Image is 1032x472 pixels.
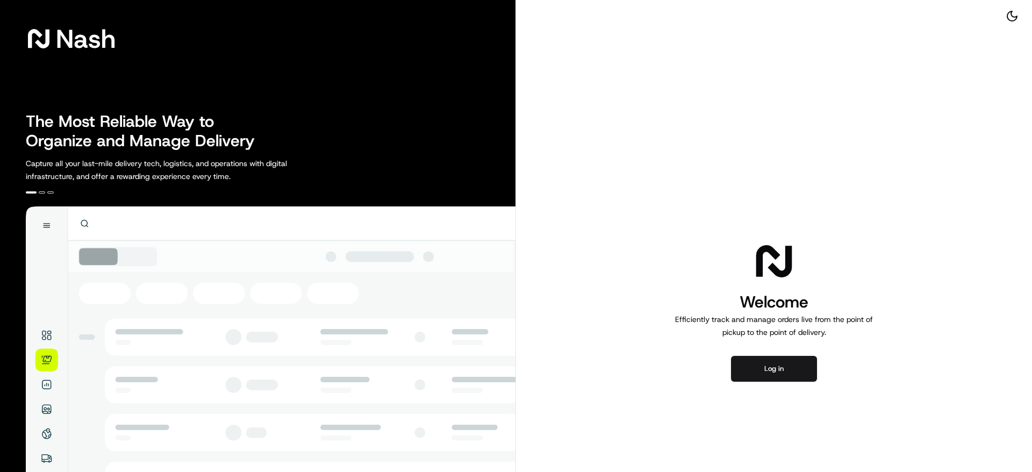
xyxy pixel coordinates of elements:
[731,356,817,382] button: Log in
[26,112,267,151] h2: The Most Reliable Way to Organize and Manage Delivery
[26,157,335,183] p: Capture all your last-mile delivery tech, logistics, and operations with digital infrastructure, ...
[671,291,877,313] h1: Welcome
[56,28,116,49] span: Nash
[671,313,877,339] p: Efficiently track and manage orders live from the point of pickup to the point of delivery.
